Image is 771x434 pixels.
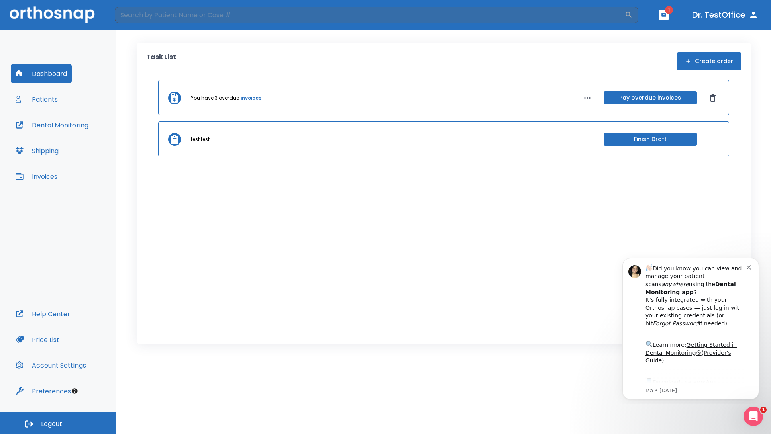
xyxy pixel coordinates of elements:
[41,420,62,428] span: Logout
[11,64,72,83] button: Dashboard
[610,251,771,404] iframe: Intercom notifications message
[760,407,767,413] span: 1
[11,381,76,401] button: Preferences
[706,92,719,104] button: Dismiss
[71,387,78,395] div: Tooltip anchor
[191,136,210,143] p: test test
[11,304,75,323] button: Help Center
[191,94,239,102] p: You have 3 overdue
[11,356,91,375] button: Account Settings
[11,115,93,135] button: Dental Monitoring
[146,52,176,70] p: Task List
[11,167,62,186] button: Invoices
[11,330,64,349] button: Price List
[665,6,673,14] span: 1
[604,133,697,146] button: Finish Draft
[11,141,63,160] button: Shipping
[136,12,143,19] button: Dismiss notification
[35,126,136,167] div: Download the app: | ​ Let us know if you need help getting started!
[10,6,95,23] img: Orthosnap
[241,94,261,102] a: invoices
[35,128,106,143] a: App Store
[35,136,136,143] p: Message from Ma, sent 7w ago
[677,52,741,70] button: Create order
[689,8,761,22] button: Dr. TestOffice
[11,90,63,109] button: Patients
[744,407,763,426] iframe: Intercom live chat
[604,91,697,104] button: Pay overdue invoices
[115,7,625,23] input: Search by Patient Name or Case #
